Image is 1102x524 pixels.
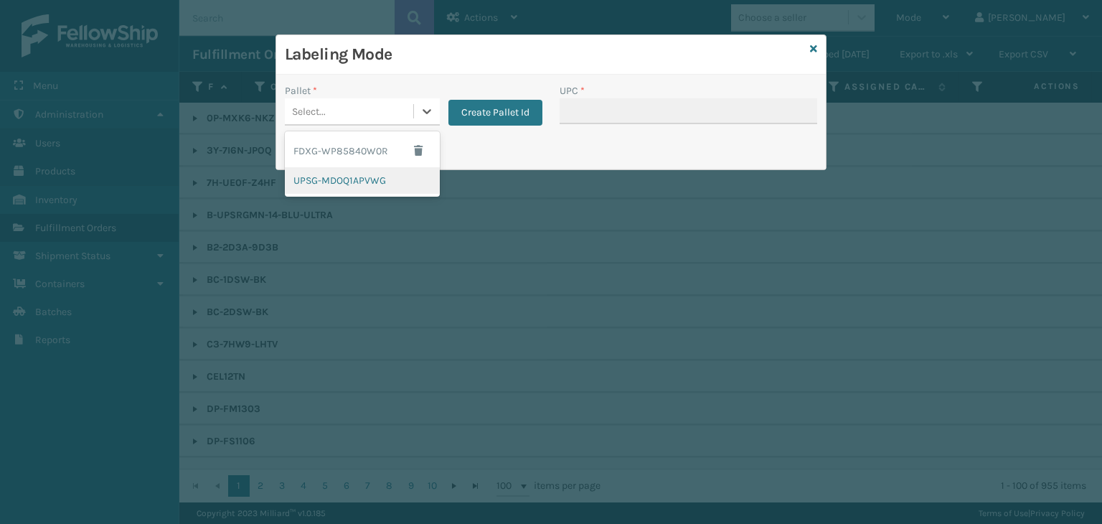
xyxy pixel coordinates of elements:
[448,100,542,126] button: Create Pallet Id
[285,167,440,194] div: UPSG-MDOQ1APVWG
[285,134,440,167] div: FDXG-WP85840W0R
[285,83,317,98] label: Pallet
[285,44,804,65] h3: Labeling Mode
[560,83,585,98] label: UPC
[292,104,326,119] div: Select...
